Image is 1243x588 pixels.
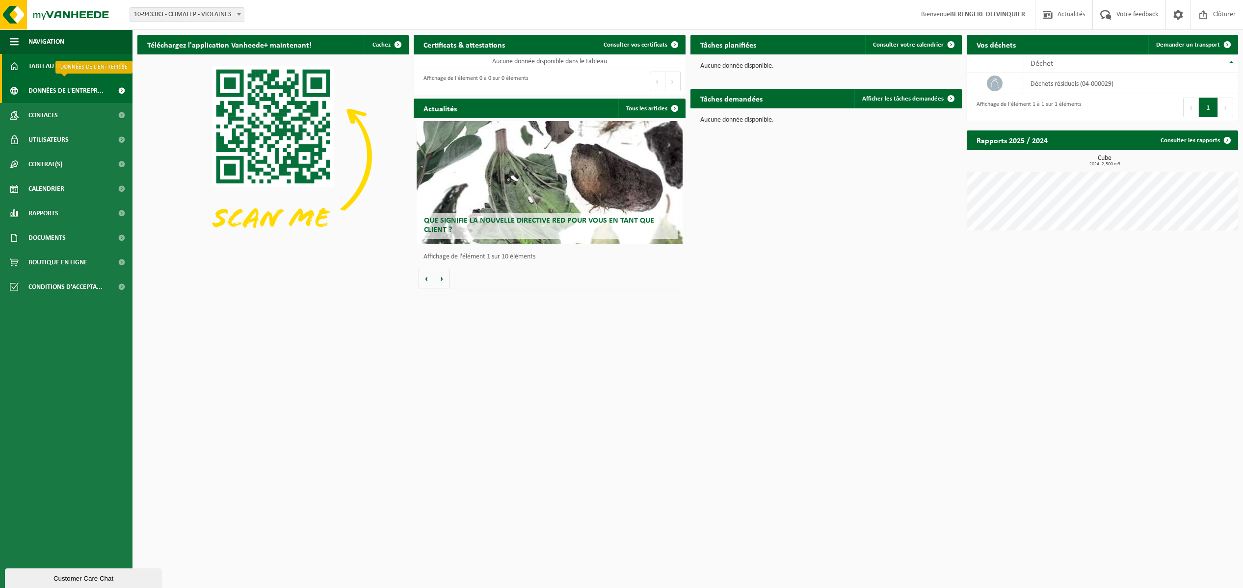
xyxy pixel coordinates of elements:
span: 2024: 2,500 m3 [972,162,1238,167]
span: 10-943383 - CLIMATEP - VIOLAINES [130,8,244,22]
iframe: chat widget [5,566,164,588]
h2: Rapports 2025 / 2024 [967,130,1058,150]
button: Volgende [434,269,450,288]
span: Conditions d'accepta... [28,275,103,299]
span: Tableau de bord [28,54,81,78]
button: Previous [1183,98,1199,117]
p: Aucune donnée disponible. [700,117,952,124]
a: Consulter votre calendrier [865,35,961,54]
button: Previous [650,72,665,91]
span: Calendrier [28,177,64,201]
p: Aucune donnée disponible. [700,63,952,70]
span: Rapports [28,201,58,226]
img: Download de VHEPlus App [137,54,409,258]
button: Vorige [419,269,434,288]
span: Consulter votre calendrier [873,42,944,48]
span: 10-943383 - CLIMATEP - VIOLAINES [130,7,244,22]
h2: Téléchargez l'application Vanheede+ maintenant! [137,35,321,54]
span: Afficher les tâches demandées [862,96,944,102]
span: Que signifie la nouvelle directive RED pour vous en tant que client ? [424,217,654,234]
span: Consulter vos certificats [604,42,667,48]
a: Demander un transport [1148,35,1237,54]
span: Navigation [28,29,64,54]
h2: Vos déchets [967,35,1026,54]
span: Contrat(s) [28,152,62,177]
span: Contacts [28,103,58,128]
a: Que signifie la nouvelle directive RED pour vous en tant que client ? [417,121,683,244]
a: Consulter vos certificats [596,35,685,54]
h3: Cube [972,155,1238,167]
a: Consulter les rapports [1153,130,1237,150]
h2: Certificats & attestations [414,35,515,54]
button: Next [1218,98,1233,117]
h2: Tâches planifiées [690,35,766,54]
td: déchets résiduels (04-000029) [1023,73,1239,94]
h2: Actualités [414,99,467,118]
span: Boutique en ligne [28,250,87,275]
span: Documents [28,226,66,250]
td: Aucune donnée disponible dans le tableau [414,54,685,68]
span: Cachez [372,42,391,48]
button: Cachez [365,35,408,54]
p: Affichage de l'élément 1 sur 10 éléments [423,254,680,260]
a: Afficher les tâches demandées [854,89,961,108]
div: Affichage de l'élément 1 à 1 sur 1 éléments [972,97,1082,118]
strong: BERENGERE DELVINQUIER [950,11,1025,18]
span: Utilisateurs [28,128,69,152]
a: Tous les articles [618,99,685,118]
h2: Tâches demandées [690,89,772,108]
span: Demander un transport [1156,42,1220,48]
span: Déchet [1031,60,1053,68]
span: Données de l'entrepr... [28,78,104,103]
button: 1 [1199,98,1218,117]
div: Affichage de l'élément 0 à 0 sur 0 éléments [419,71,529,92]
button: Next [665,72,681,91]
